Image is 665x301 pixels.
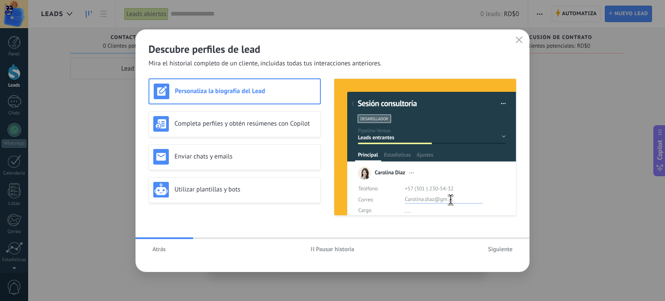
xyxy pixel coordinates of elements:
h3: Enviar chats y emails [174,152,316,161]
h3: Utilizar plantillas y bots [174,185,316,194]
h3: Personaliza la biografía del Lead [175,87,316,95]
h2: Descubre perfiles de lead [148,42,517,56]
span: Atrás [152,246,166,252]
span: Pausar historia [316,246,355,252]
h3: Completa perfiles y obtén resúmenes con Copilot [174,120,316,128]
button: Atrás [148,243,170,256]
button: Pausar historia [307,243,358,256]
button: Siguiente [484,243,517,256]
span: Mira el historial completo de un cliente, incluidas todas tus interacciones anteriores. [148,59,381,68]
span: Siguiente [488,246,513,252]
